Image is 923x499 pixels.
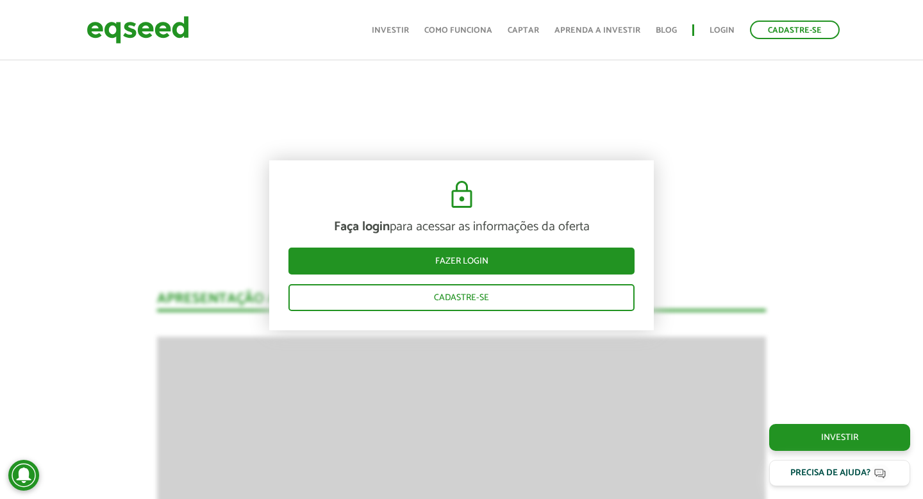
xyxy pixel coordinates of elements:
[288,219,635,235] p: para acessar as informações da oferta
[288,284,635,311] a: Cadastre-se
[372,26,409,35] a: Investir
[446,180,478,210] img: cadeado.svg
[508,26,539,35] a: Captar
[87,13,189,47] img: EqSeed
[334,216,390,237] strong: Faça login
[554,26,640,35] a: Aprenda a investir
[656,26,677,35] a: Blog
[769,424,910,451] a: Investir
[288,248,635,275] a: Fazer login
[424,26,492,35] a: Como funciona
[750,21,840,39] a: Cadastre-se
[710,26,735,35] a: Login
